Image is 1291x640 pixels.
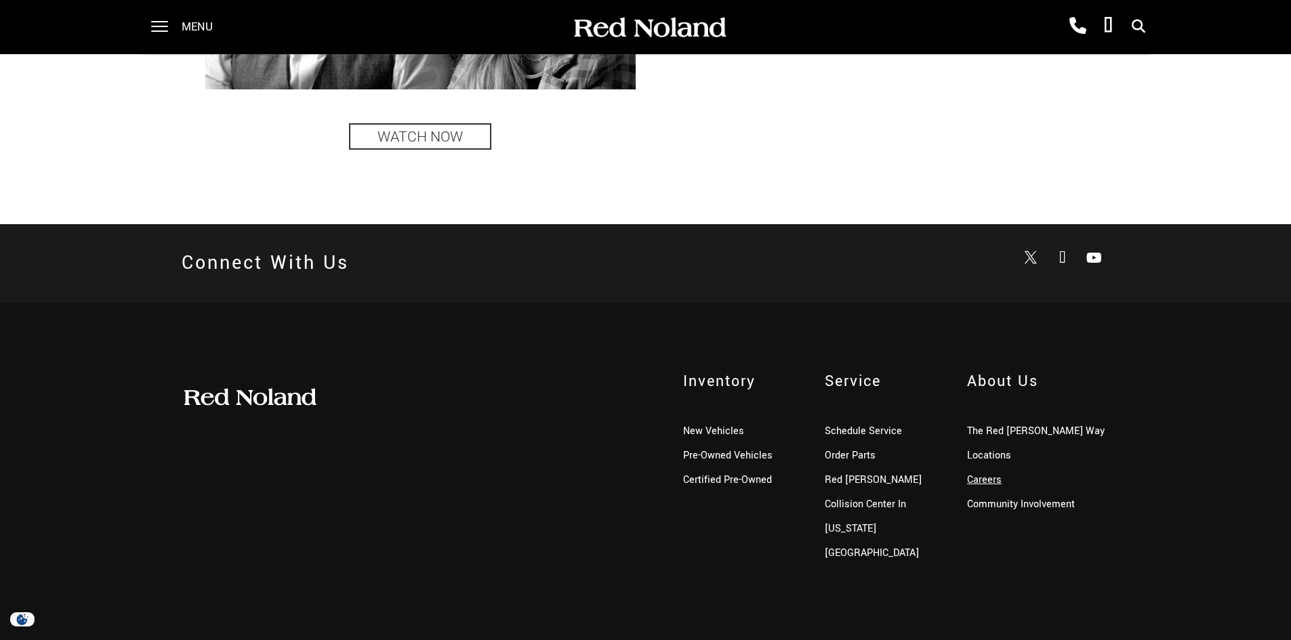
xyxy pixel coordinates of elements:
a: Open Facebook in a new window [1049,244,1076,272]
a: Pre-Owned Vehicles [683,448,773,463]
a: Community Involvement [967,497,1075,511]
a: Certified Pre-Owned [683,473,772,487]
a: New Vehicles [683,424,744,438]
img: Red Noland Auto Group [571,16,727,39]
a: Order Parts [825,448,876,463]
h2: Connect With Us [182,244,349,282]
section: Click to Open Cookie Consent Modal [7,612,38,626]
a: Watch Now [349,123,491,150]
a: Open Twitter in a new window [1017,245,1044,272]
a: Locations [967,448,1011,463]
a: Open Youtube-play in a new window [1081,244,1108,272]
a: The Red [PERSON_NAME] Way [967,424,1105,438]
a: Red [PERSON_NAME] Collision Center In [US_STATE][GEOGRAPHIC_DATA] [825,473,922,560]
img: Red Noland Auto Group [182,387,317,408]
span: Inventory [683,370,805,392]
span: About Us [967,370,1109,392]
a: Schedule Service [825,424,902,438]
span: Service [825,370,947,392]
img: Opt-Out Icon [7,612,38,626]
a: Careers [967,473,1002,487]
